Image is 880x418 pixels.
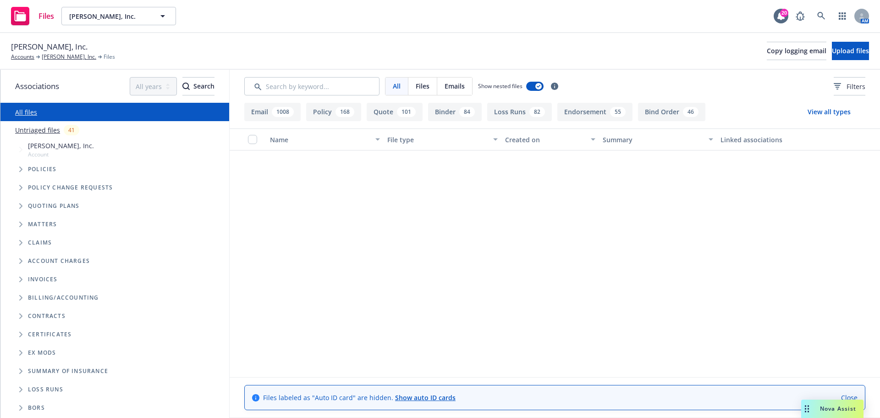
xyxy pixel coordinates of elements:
div: 168 [335,107,354,117]
span: Upload files [832,46,869,55]
a: Search [812,7,830,25]
input: Search by keyword... [244,77,379,95]
button: Quote [367,103,423,121]
div: 20 [780,7,788,16]
span: Account charges [28,258,90,264]
div: 46 [683,107,698,117]
a: Untriaged files [15,125,60,135]
span: Associations [15,80,59,92]
div: Search [182,78,214,95]
button: Upload files [832,42,869,60]
span: Claims [28,240,52,245]
div: 82 [529,107,545,117]
span: All [393,81,401,91]
span: [PERSON_NAME], Inc. [69,11,148,21]
button: Name [266,128,384,150]
a: [PERSON_NAME], Inc. [42,53,96,61]
button: Binder [428,103,482,121]
span: Show nested files [478,82,522,90]
button: View all types [793,103,865,121]
span: Files [416,81,429,91]
span: Account [28,150,94,158]
div: 84 [459,107,475,117]
div: Drag to move [801,400,813,418]
span: Files [38,12,54,20]
button: Loss Runs [487,103,552,121]
div: Tree Example [0,139,229,289]
div: 55 [610,107,626,117]
span: Files [104,53,115,61]
button: Summary [599,128,716,150]
button: SearchSearch [182,77,214,95]
svg: Search [182,83,190,90]
button: Created on [501,128,599,150]
a: Switch app [833,7,852,25]
span: Files labeled as "Auto ID card" are hidden. [263,393,456,402]
input: Select all [248,135,257,144]
span: Summary of insurance [28,368,108,374]
button: Bind Order [638,103,705,121]
div: Created on [505,135,586,145]
div: 41 [64,125,79,135]
span: Nova Assist [820,405,856,412]
a: All files [15,108,37,117]
a: Report a Bug [791,7,809,25]
div: 101 [397,107,416,117]
span: Emails [445,81,465,91]
div: Linked associations [720,135,830,145]
div: Summary [603,135,703,145]
button: Policy [306,103,361,121]
span: [PERSON_NAME], Inc. [11,41,88,53]
button: [PERSON_NAME], Inc. [61,7,176,25]
span: Contracts [28,313,66,319]
span: Filters [847,82,865,91]
span: Quoting plans [28,203,80,209]
span: Filters [834,82,865,91]
span: Certificates [28,332,71,337]
div: 1008 [272,107,294,117]
button: Filters [834,77,865,95]
span: Policy change requests [28,185,113,190]
button: Endorsement [557,103,632,121]
span: Matters [28,222,57,227]
span: [PERSON_NAME], Inc. [28,141,94,150]
button: Linked associations [717,128,834,150]
span: Policies [28,167,57,172]
span: Copy logging email [767,46,826,55]
button: Copy logging email [767,42,826,60]
div: File type [387,135,487,145]
span: BORs [28,405,45,411]
button: Nova Assist [801,400,863,418]
div: Folder Tree Example [0,289,229,417]
a: Accounts [11,53,34,61]
span: Invoices [28,277,58,282]
span: Billing/Accounting [28,295,99,301]
button: File type [384,128,501,150]
button: Email [244,103,301,121]
a: Files [7,3,58,29]
a: Show auto ID cards [395,393,456,402]
a: Close [841,393,858,402]
span: Loss Runs [28,387,63,392]
span: Ex Mods [28,350,56,356]
div: Name [270,135,370,145]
